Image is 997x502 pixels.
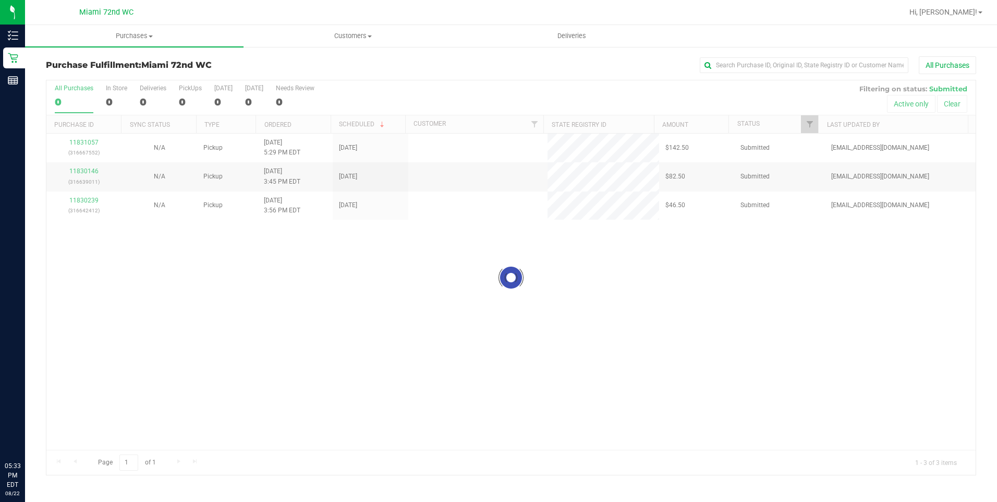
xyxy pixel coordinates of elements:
[919,56,976,74] button: All Purchases
[5,489,20,497] p: 08/22
[25,25,244,47] a: Purchases
[909,8,977,16] span: Hi, [PERSON_NAME]!
[700,57,908,73] input: Search Purchase ID, Original ID, State Registry ID or Customer Name...
[79,8,133,17] span: Miami 72nd WC
[463,25,681,47] a: Deliveries
[8,30,18,41] inline-svg: Inventory
[543,31,600,41] span: Deliveries
[141,60,212,70] span: Miami 72nd WC
[8,53,18,63] inline-svg: Retail
[25,31,244,41] span: Purchases
[46,61,356,70] h3: Purchase Fulfillment:
[8,75,18,86] inline-svg: Reports
[5,461,20,489] p: 05:33 PM EDT
[244,25,462,47] a: Customers
[10,419,42,450] iframe: Resource center
[244,31,461,41] span: Customers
